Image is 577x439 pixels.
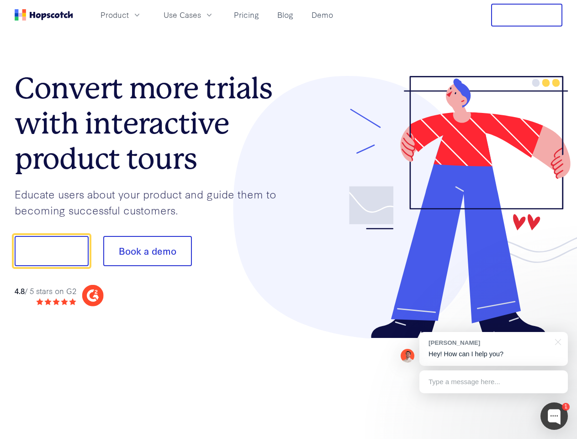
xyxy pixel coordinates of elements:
a: Home [15,9,73,21]
a: Pricing [230,7,263,22]
div: / 5 stars on G2 [15,285,76,297]
div: [PERSON_NAME] [429,338,550,347]
a: Demo [308,7,337,22]
span: Product [101,9,129,21]
div: 1 [562,403,570,411]
p: Hey! How can I help you? [429,349,559,359]
h1: Convert more trials with interactive product tours [15,71,289,176]
span: Use Cases [164,9,201,21]
button: Use Cases [158,7,219,22]
button: Show me! [15,236,89,266]
div: Type a message here... [419,370,568,393]
a: Blog [274,7,297,22]
p: Educate users about your product and guide them to becoming successful customers. [15,186,289,218]
button: Free Trial [491,4,562,27]
img: Mark Spera [401,349,414,363]
button: Product [95,7,147,22]
button: Book a demo [103,236,192,266]
strong: 4.8 [15,285,25,296]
